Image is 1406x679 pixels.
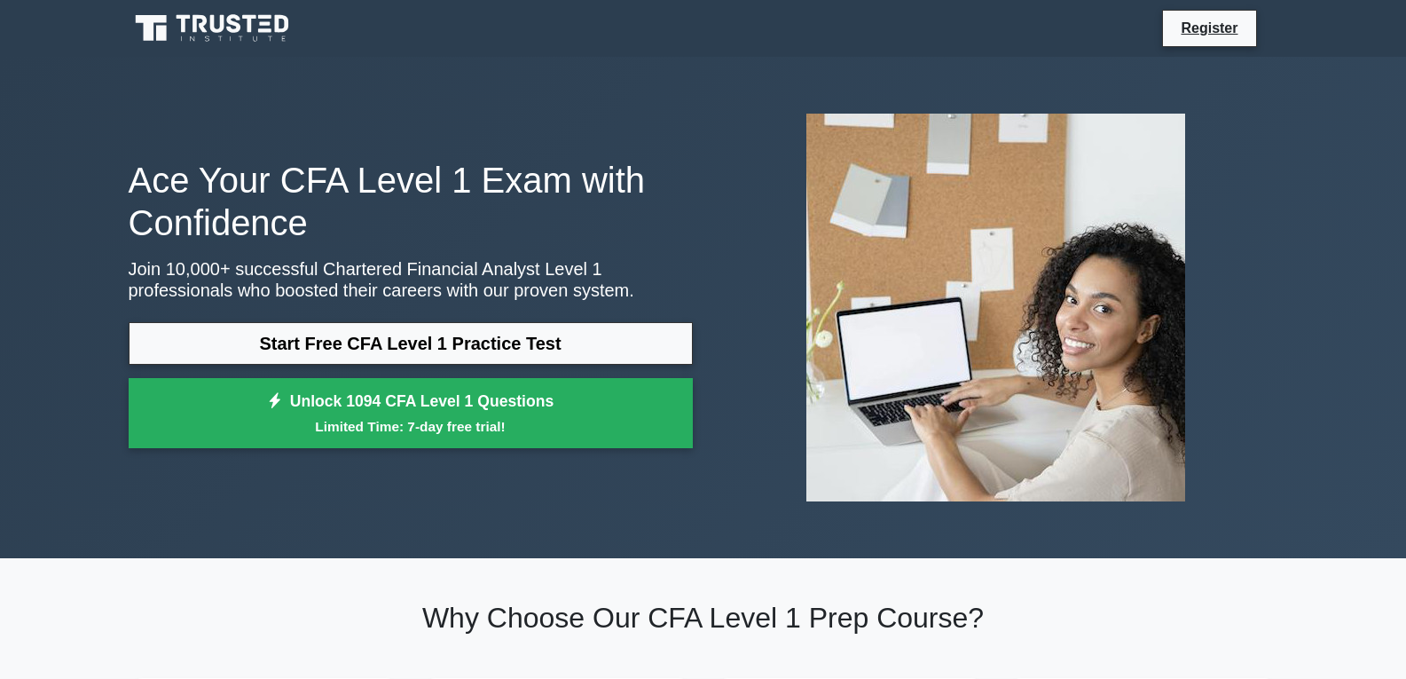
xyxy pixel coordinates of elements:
[129,378,693,449] a: Unlock 1094 CFA Level 1 QuestionsLimited Time: 7-day free trial!
[1170,17,1248,39] a: Register
[129,601,1278,635] h2: Why Choose Our CFA Level 1 Prep Course?
[129,322,693,365] a: Start Free CFA Level 1 Practice Test
[129,258,693,301] p: Join 10,000+ successful Chartered Financial Analyst Level 1 professionals who boosted their caree...
[151,416,671,437] small: Limited Time: 7-day free trial!
[129,159,693,244] h1: Ace Your CFA Level 1 Exam with Confidence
